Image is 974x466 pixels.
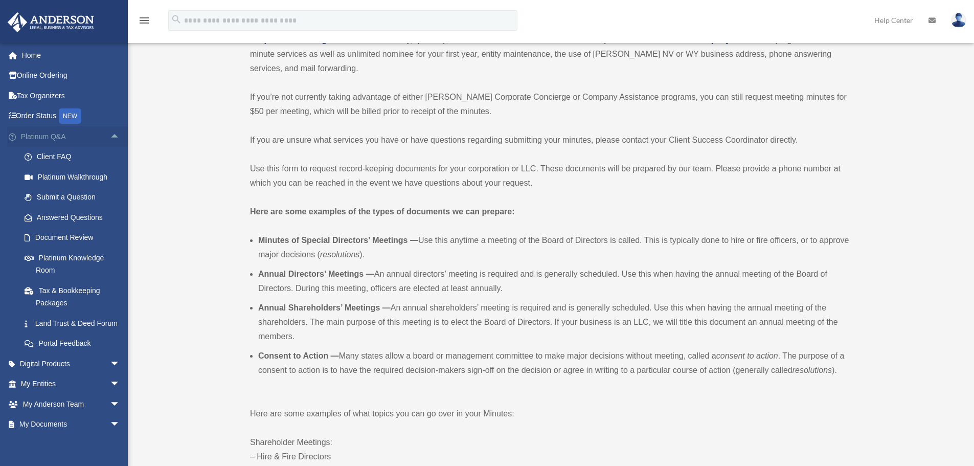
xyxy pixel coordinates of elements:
[7,414,135,435] a: My Documentsarrow_drop_down
[138,14,150,27] i: menu
[14,313,135,334] a: Land Trust & Deed Forum
[258,267,849,296] li: An annual directors’ meeting is required and is generally scheduled. Use this when having the ann...
[110,414,130,435] span: arrow_drop_down
[320,250,359,259] em: resolutions
[14,147,135,167] a: Client FAQ
[110,374,130,395] span: arrow_drop_down
[258,236,418,245] b: Minutes of Special Directors’ Meetings —
[14,248,135,280] a: Platinum Knowledge Room
[14,334,135,354] a: Portal Feedback
[7,394,135,414] a: My Anderson Teamarrow_drop_down
[14,207,135,228] a: Answered Questions
[14,187,135,208] a: Submit a Question
[110,126,130,147] span: arrow_drop_up
[14,167,135,187] a: Platinum Walkthrough
[250,207,515,216] strong: Here are some examples of the types of documents we can prepare:
[7,374,135,394] a: My Entitiesarrow_drop_down
[110,394,130,415] span: arrow_drop_down
[14,228,135,248] a: Document Review
[716,351,754,360] em: consent to
[250,407,849,421] p: Here are some examples of what topics you can go over in your Minutes:
[7,65,135,86] a: Online Ordering
[7,353,135,374] a: Digital Productsarrow_drop_down
[250,90,849,119] p: If you’re not currently taking advantage of either [PERSON_NAME] Corporate Concierge or Company A...
[258,270,374,278] b: Annual Directors’ Meetings —
[258,303,391,312] b: Annual Shareholders’ Meetings —
[7,85,135,106] a: Tax Organizers
[7,126,135,147] a: Platinum Q&Aarrow_drop_up
[110,353,130,374] span: arrow_drop_down
[250,35,331,44] a: Corporate Concierge
[250,133,849,147] p: If you are unsure what services you have or have questions regarding submitting your minutes, ple...
[7,106,135,127] a: Order StatusNEW
[258,349,849,378] li: Many states allow a board or management committee to make major decisions without meeting, called...
[258,351,339,360] b: Consent to Action —
[171,14,182,25] i: search
[14,280,135,313] a: Tax & Bookkeeping Packages
[59,108,81,124] div: NEW
[250,33,849,76] p: services offer monthly, quarterly, and annual minute service to memorialize your business decisio...
[250,162,849,190] p: Use this form to request record-keeping documents for your corporation or LLC. These documents wi...
[5,12,97,32] img: Anderson Advisors Platinum Portal
[756,351,778,360] em: action
[258,233,849,262] li: Use this anytime a meeting of the Board of Directors is called. This is typically done to hire or...
[258,301,849,344] li: An annual shareholders’ meeting is required and is generally scheduled. Use this when having the ...
[792,366,832,374] em: resolutions
[951,13,966,28] img: User Pic
[7,45,135,65] a: Home
[693,35,775,44] a: Company Assistance
[138,18,150,27] a: menu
